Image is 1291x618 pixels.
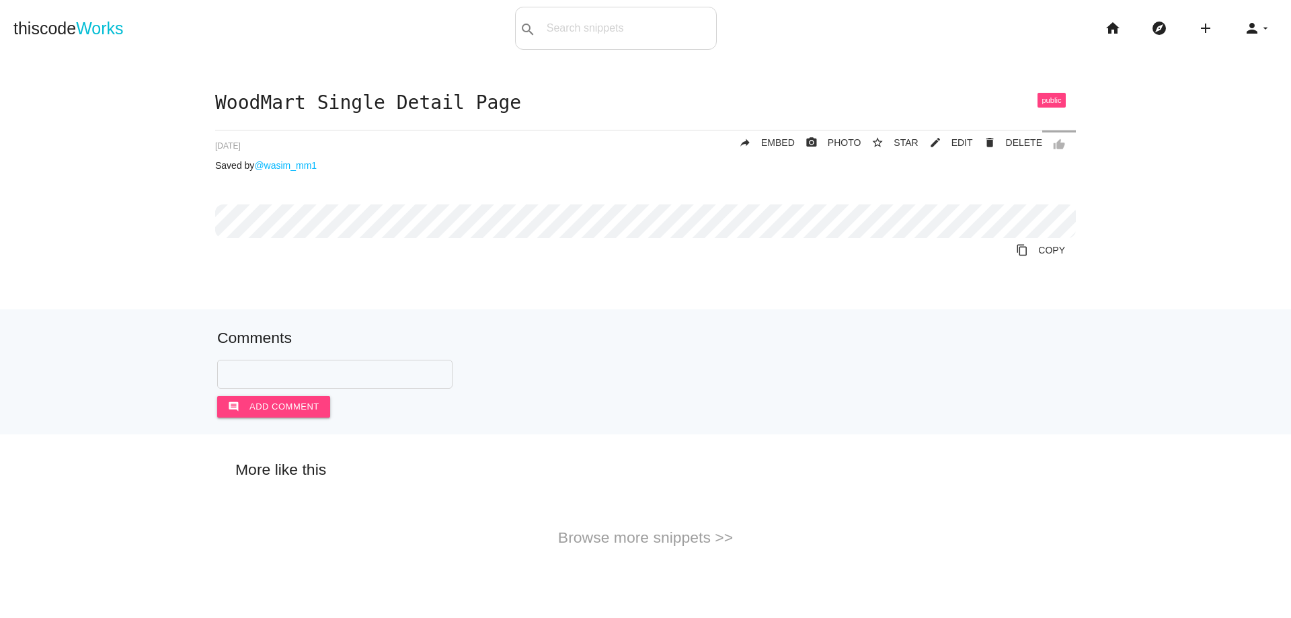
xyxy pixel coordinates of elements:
[1016,238,1028,262] i: content_copy
[1260,7,1271,50] i: arrow_drop_down
[929,130,941,155] i: mode_edit
[918,130,973,155] a: mode_editEDIT
[1105,7,1121,50] i: home
[951,137,973,148] span: EDIT
[217,396,330,418] button: commentAdd comment
[894,137,918,148] span: STAR
[254,160,317,171] a: @wasim_mm1
[828,137,861,148] span: PHOTO
[76,19,123,38] span: Works
[516,7,540,49] button: search
[215,93,1076,114] h1: WoodMart Single Detail Page
[215,141,241,151] span: [DATE]
[728,130,795,155] a: replyEMBED
[973,130,1042,155] a: Delete Post
[1006,137,1042,148] span: DELETE
[806,130,818,155] i: photo_camera
[761,137,795,148] span: EMBED
[540,14,716,42] input: Search snippets
[520,8,536,51] i: search
[13,7,124,50] a: thiscodeWorks
[1005,238,1076,262] a: Copy to Clipboard
[795,130,861,155] a: photo_cameraPHOTO
[215,461,1076,478] h5: More like this
[739,130,751,155] i: reply
[1151,7,1167,50] i: explore
[228,396,239,418] i: comment
[1198,7,1214,50] i: add
[215,160,1076,171] p: Saved by
[861,130,918,155] button: star_borderSTAR
[984,130,996,155] i: delete
[871,130,884,155] i: star_border
[217,330,1074,346] h5: Comments
[1244,7,1260,50] i: person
